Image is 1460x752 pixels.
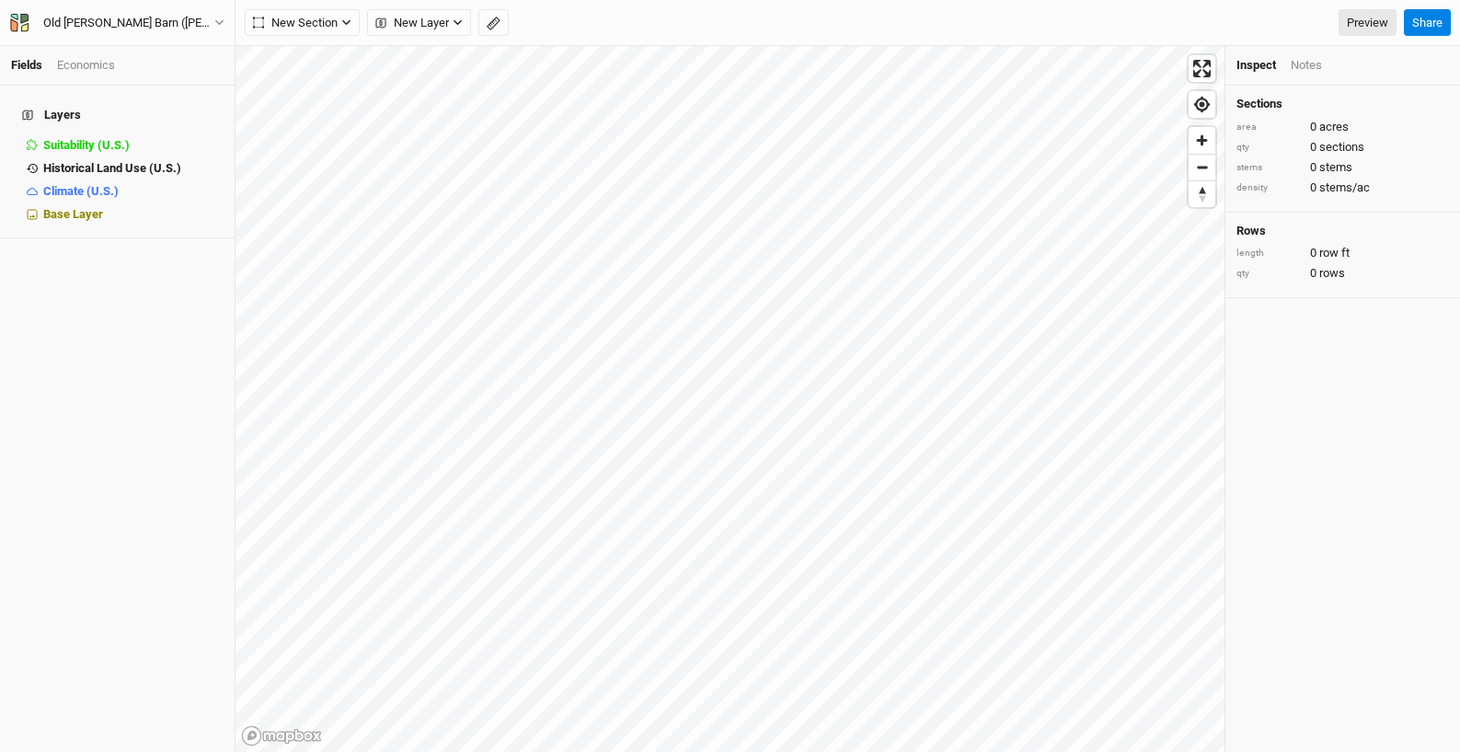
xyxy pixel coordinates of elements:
button: New Section [245,9,360,37]
button: Share [1404,9,1451,37]
div: 0 [1236,139,1449,156]
button: Reset bearing to north [1189,180,1215,207]
div: Economics [57,57,115,74]
button: Find my location [1189,91,1215,118]
span: Historical Land Use (U.S.) [43,161,181,175]
div: 0 [1236,265,1449,282]
button: Shortcut: M [478,9,509,37]
button: New Layer [367,9,471,37]
div: Old [PERSON_NAME] Barn ([PERSON_NAME]) [43,14,214,32]
div: Suitability (U.S.) [43,138,224,153]
span: acres [1319,119,1349,135]
span: New Section [253,14,338,32]
div: Inspect [1236,57,1276,74]
h4: Rows [1236,224,1449,238]
span: sections [1319,139,1364,156]
span: Climate (U.S.) [43,184,119,198]
span: row ft [1319,245,1350,261]
div: Base Layer [43,207,224,222]
div: density [1236,181,1301,195]
div: length [1236,247,1301,260]
span: stems/ac [1319,179,1370,196]
div: 0 [1236,159,1449,176]
div: 0 [1236,179,1449,196]
a: Preview [1339,9,1397,37]
a: Fields [11,58,42,72]
div: qty [1236,267,1301,281]
h4: Sections [1236,97,1449,111]
div: stems [1236,161,1301,175]
h4: Layers [11,97,224,133]
div: 0 [1236,119,1449,135]
button: Enter fullscreen [1189,55,1215,82]
span: Suitability (U.S.) [43,138,130,152]
span: rows [1319,265,1345,282]
div: Old Carter Barn (Lewis) [43,14,214,32]
button: Zoom out [1189,154,1215,180]
div: 0 [1236,245,1449,261]
div: Historical Land Use (U.S.) [43,161,224,176]
div: Climate (U.S.) [43,184,224,199]
button: Old [PERSON_NAME] Barn ([PERSON_NAME]) [9,13,225,33]
div: Notes [1291,57,1322,74]
span: Base Layer [43,207,103,221]
div: area [1236,121,1301,134]
span: Reset bearing to north [1189,181,1215,207]
div: qty [1236,141,1301,155]
span: New Layer [375,14,449,32]
canvas: Map [236,46,1224,752]
span: Zoom out [1189,155,1215,180]
span: stems [1319,159,1352,176]
button: Zoom in [1189,127,1215,154]
a: Mapbox logo [241,725,322,746]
